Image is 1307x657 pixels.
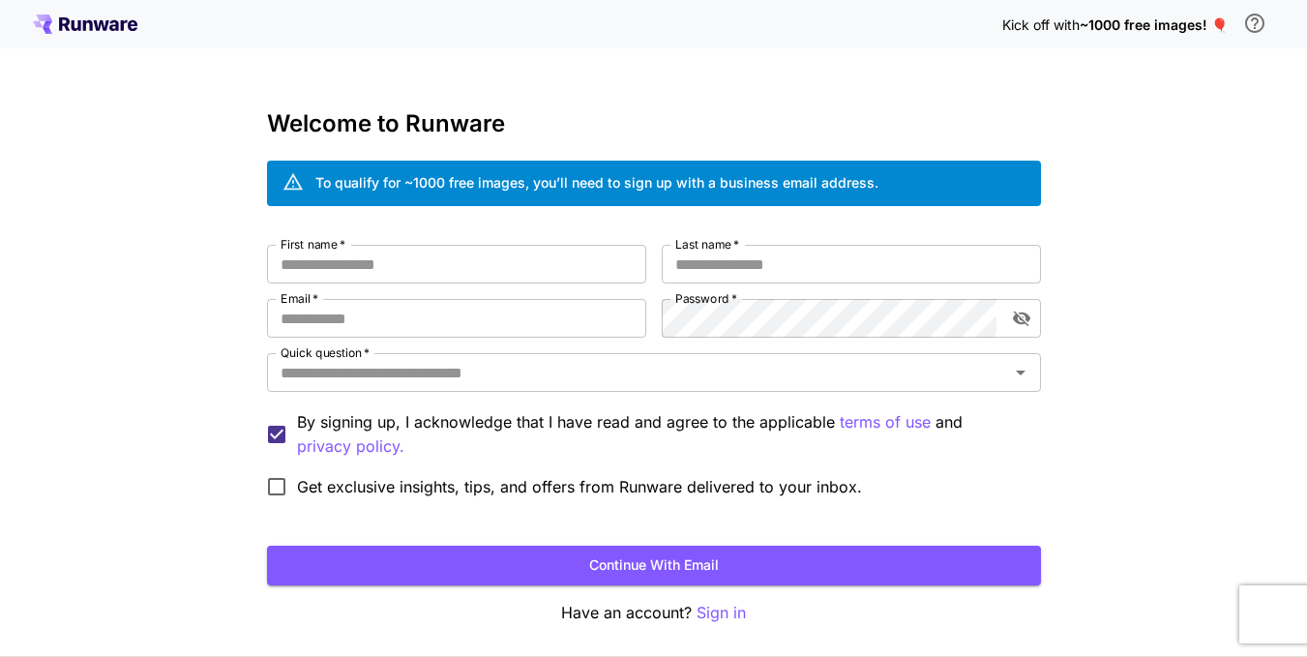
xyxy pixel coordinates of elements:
p: Have an account? [267,601,1041,625]
button: By signing up, I acknowledge that I have read and agree to the applicable terms of use and [297,434,404,459]
h3: Welcome to Runware [267,110,1041,137]
button: By signing up, I acknowledge that I have read and agree to the applicable and privacy policy. [840,410,931,434]
p: By signing up, I acknowledge that I have read and agree to the applicable and [297,410,1025,459]
label: Email [281,290,318,307]
p: privacy policy. [297,434,404,459]
span: Get exclusive insights, tips, and offers from Runware delivered to your inbox. [297,475,862,498]
label: First name [281,236,345,253]
div: To qualify for ~1000 free images, you’ll need to sign up with a business email address. [315,172,878,193]
span: Kick off with [1002,16,1080,33]
button: toggle password visibility [1004,301,1039,336]
label: Quick question [281,344,370,361]
p: terms of use [840,410,931,434]
label: Password [675,290,737,307]
button: Continue with email [267,546,1041,585]
button: Open [1007,359,1034,386]
button: Sign in [697,601,746,625]
button: In order to qualify for free credit, you need to sign up with a business email address and click ... [1235,4,1274,43]
label: Last name [675,236,739,253]
span: ~1000 free images! 🎈 [1080,16,1228,33]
